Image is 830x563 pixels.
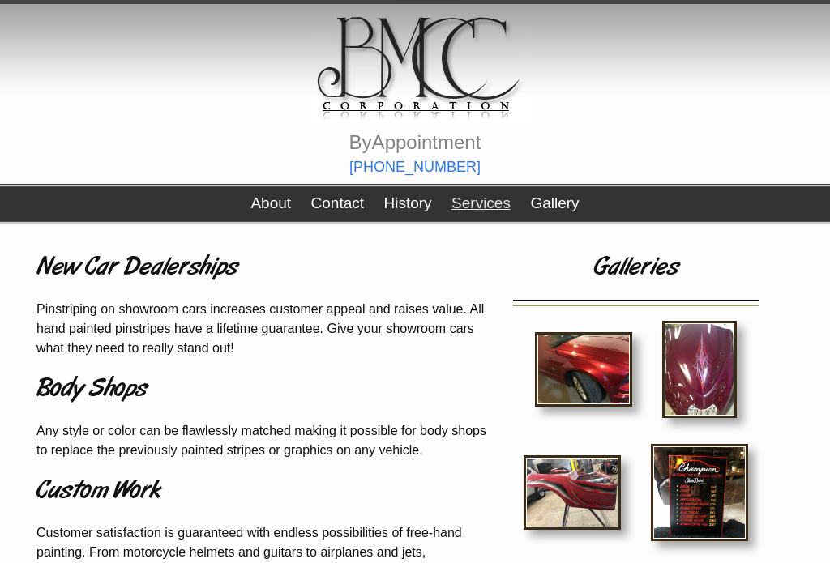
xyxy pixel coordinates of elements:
a: History [383,194,431,211]
h1: New Car Dealerships [36,249,493,288]
span: ointment [406,131,481,153]
img: IMG_4294.jpg [651,444,748,541]
img: 29383.JPG [662,321,737,418]
a: [PHONE_NUMBER] [349,159,481,175]
span: B [349,131,362,153]
h1: Custom Work [36,472,493,511]
p: Pinstriping on showroom cars increases customer appeal and raises value. All hand painted pinstri... [36,300,493,358]
a: Gallery [530,194,579,211]
img: logo.gif [308,4,534,124]
p: Any style or color can be flawlessly matched making it possible for body shops to replace the pre... [36,421,493,460]
img: IMG_2632.jpg [524,455,621,530]
img: IMG_1688.JPG [535,332,632,407]
h1: Body Shops [36,370,493,409]
a: About [250,194,291,211]
h1: Galleries [505,249,766,288]
a: Services [451,194,511,211]
a: Contact [311,194,364,211]
span: A [372,131,385,153]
